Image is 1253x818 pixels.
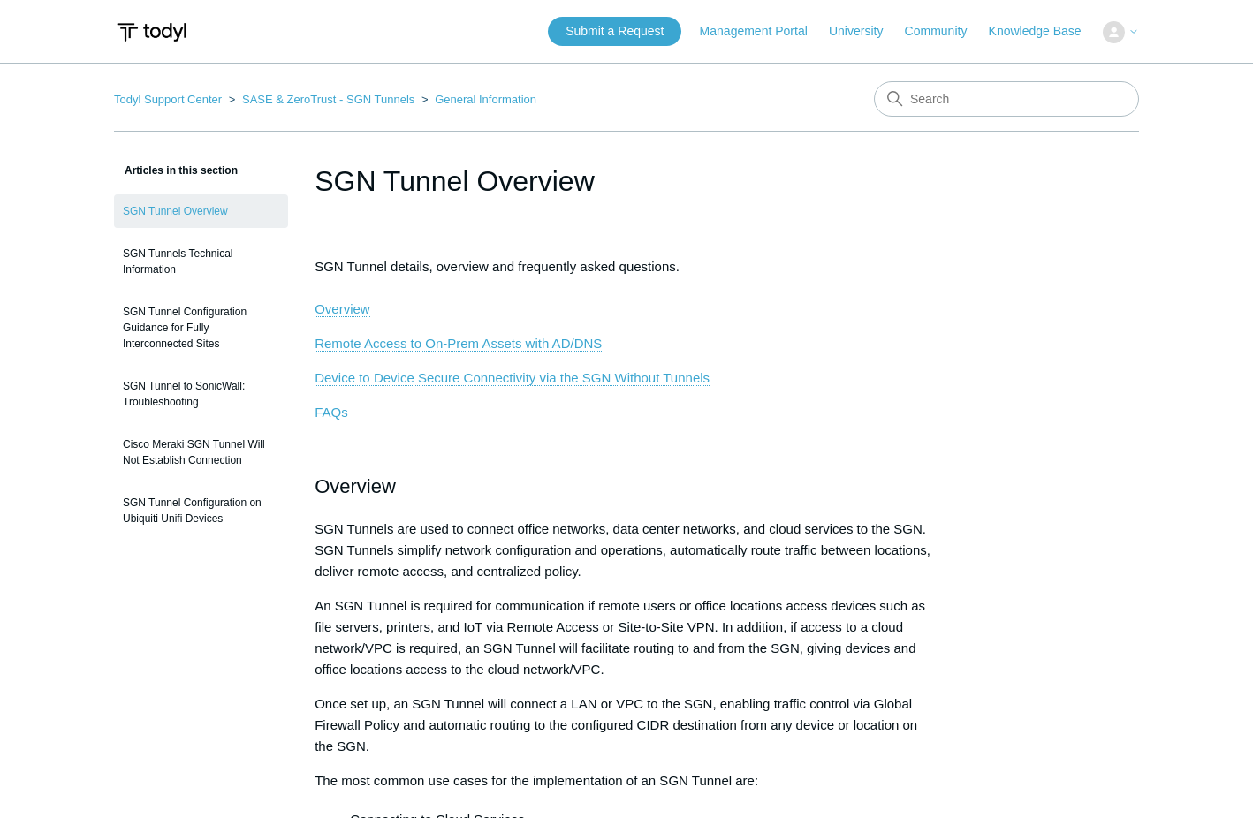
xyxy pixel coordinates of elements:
span: Articles in this section [114,164,238,177]
a: SGN Tunnel Overview [114,194,288,228]
li: General Information [418,93,536,106]
a: Cisco Meraki SGN Tunnel Will Not Establish Connection [114,428,288,477]
input: Search [874,81,1139,117]
a: Management Portal [700,22,825,41]
span: SGN Tunnel details, overview and frequently asked questions. [315,259,680,317]
li: SASE & ZeroTrust - SGN Tunnels [225,93,418,106]
a: General Information [435,93,536,106]
a: Todyl Support Center [114,93,222,106]
li: Todyl Support Center [114,93,225,106]
span: Once set up, an SGN Tunnel will connect a LAN or VPC to the SGN, enabling traffic control via Glo... [315,696,917,754]
a: SGN Tunnel to SonicWall: Troubleshooting [114,369,288,419]
span: SGN Tunnels are used to connect office networks, data center networks, and cloud services to the ... [315,521,930,579]
span: Device to Device Secure Connectivity via the SGN Without Tunnels [315,370,710,385]
a: SGN Tunnel Configuration on Ubiquiti Unifi Devices [114,486,288,535]
a: University [829,22,900,41]
a: Device to Device Secure Connectivity via the SGN Without Tunnels [315,370,710,386]
a: SGN Tunnel Configuration Guidance for Fully Interconnected Sites [114,295,288,360]
span: Remote Access to On-Prem Assets with AD/DNS [315,336,602,351]
span: The most common use cases for the implementation of an SGN Tunnel are: [315,773,758,788]
img: Todyl Support Center Help Center home page [114,16,189,49]
span: FAQs [315,405,348,420]
a: Submit a Request [548,17,681,46]
a: Knowledge Base [989,22,1099,41]
a: SGN Tunnels Technical Information [114,237,288,286]
a: Community [905,22,985,41]
a: SASE & ZeroTrust - SGN Tunnels [242,93,414,106]
h1: SGN Tunnel Overview [315,160,938,202]
a: Remote Access to On-Prem Assets with AD/DNS [315,336,602,352]
span: Overview [315,475,396,497]
a: Overview [315,301,370,317]
span: An SGN Tunnel is required for communication if remote users or office locations access devices su... [315,598,925,677]
a: FAQs [315,405,348,420]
